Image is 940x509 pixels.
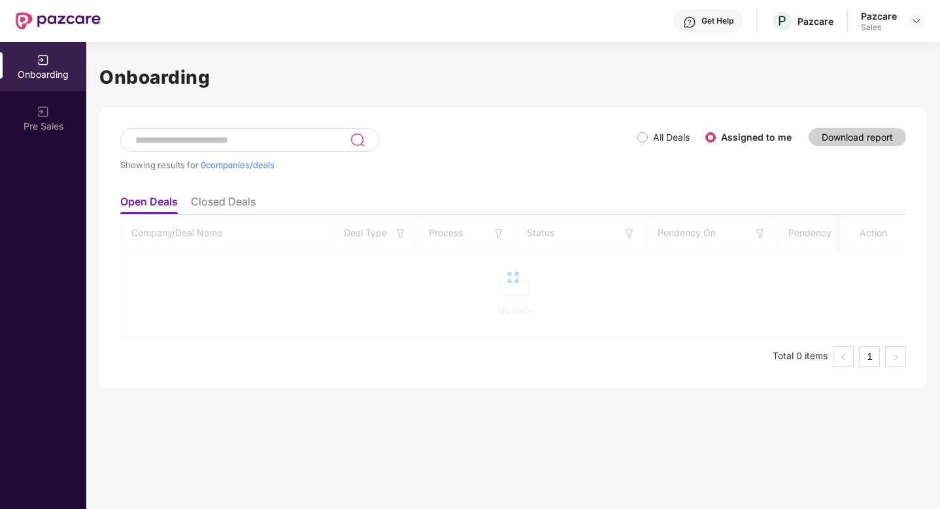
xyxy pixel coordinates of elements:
div: Sales [861,22,897,33]
li: Next Page [885,346,906,367]
label: All Deals [653,132,690,143]
span: left [839,353,847,361]
li: 1 [859,346,880,367]
a: 1 [860,347,879,366]
button: Download report [809,128,906,146]
img: svg+xml;base64,PHN2ZyB3aWR0aD0iMjAiIGhlaWdodD0iMjAiIHZpZXdCb3g9IjAgMCAyMCAyMCIgZmlsbD0ibm9uZSIgeG... [37,105,50,118]
li: Previous Page [833,346,854,367]
img: svg+xml;base64,PHN2ZyBpZD0iSGVscC0zMngzMiIgeG1sbnM9Imh0dHA6Ly93d3cudzMub3JnLzIwMDAvc3ZnIiB3aWR0aD... [683,16,696,29]
img: svg+xml;base64,PHN2ZyB3aWR0aD0iMjQiIGhlaWdodD0iMjUiIHZpZXdCb3g9IjAgMCAyNCAyNSIgZmlsbD0ibm9uZSIgeG... [350,132,365,148]
li: Open Deals [120,195,178,214]
img: svg+xml;base64,PHN2ZyBpZD0iRHJvcGRvd24tMzJ4MzIiIHhtbG5zPSJodHRwOi8vd3d3LnczLm9yZy8yMDAwL3N2ZyIgd2... [911,16,922,26]
span: P [778,13,786,29]
div: Get Help [701,16,733,26]
button: left [833,346,854,367]
span: right [892,353,899,361]
li: Closed Deals [191,195,256,214]
div: Pazcare [861,10,897,22]
h1: Onboarding [99,63,927,92]
img: svg+xml;base64,PHN2ZyB3aWR0aD0iMjAiIGhlaWdodD0iMjAiIHZpZXdCb3g9IjAgMCAyMCAyMCIgZmlsbD0ibm9uZSIgeG... [37,54,50,67]
button: right [885,346,906,367]
div: Showing results for [120,160,637,170]
li: Total 0 items [773,346,828,367]
span: 0 companies/deals [201,160,275,170]
label: Assigned to me [721,132,792,143]
div: Pazcare [797,15,833,27]
img: New Pazcare Logo [16,12,101,29]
